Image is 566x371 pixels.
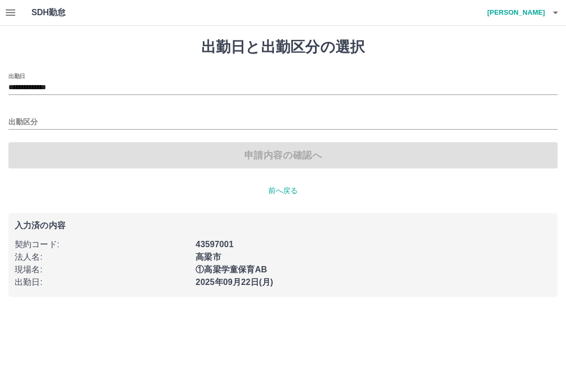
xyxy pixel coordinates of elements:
b: 2025年09月22日(月) [195,278,273,287]
p: 出勤日 : [15,276,189,289]
p: 法人名 : [15,251,189,263]
p: 契約コード : [15,238,189,251]
h1: 出勤日と出勤区分の選択 [8,38,558,56]
label: 出勤日 [8,72,25,80]
p: 前へ戻る [8,185,558,196]
p: 入力済の内容 [15,221,551,230]
p: 現場名 : [15,263,189,276]
b: 43597001 [195,240,233,249]
b: 高梁市 [195,252,221,261]
b: ①高梁学童保育AB [195,265,267,274]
